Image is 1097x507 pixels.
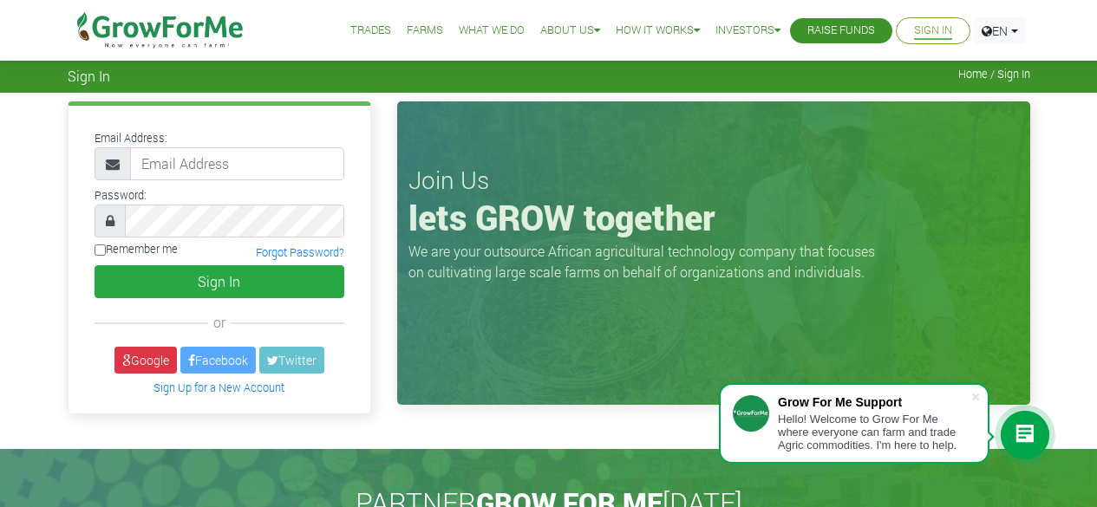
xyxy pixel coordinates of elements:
span: Home / Sign In [958,68,1030,81]
a: EN [974,17,1026,44]
div: Hello! Welcome to Grow For Me where everyone can farm and trade Agric commodities. I'm here to help. [778,413,970,452]
div: Grow For Me Support [778,395,970,409]
p: We are your outsource African agricultural technology company that focuses on cultivating large s... [408,241,885,283]
a: Sign Up for a New Account [153,380,284,394]
a: About Us [540,22,600,40]
h1: lets GROW together [408,197,1019,238]
a: Sign In [914,22,952,40]
a: How it Works [616,22,700,40]
label: Email Address: [95,130,167,146]
label: Password: [95,187,147,204]
a: Farms [407,22,443,40]
label: Remember me [95,241,178,257]
a: Raise Funds [807,22,875,40]
div: or [95,312,344,333]
input: Email Address [130,147,344,180]
h3: Join Us [408,166,1019,195]
a: Investors [715,22,780,40]
a: Forgot Password? [256,245,344,259]
a: What We Do [459,22,525,40]
a: Trades [350,22,391,40]
span: Sign In [68,68,110,84]
button: Sign In [95,265,344,298]
a: Google [114,347,177,374]
input: Remember me [95,244,106,256]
